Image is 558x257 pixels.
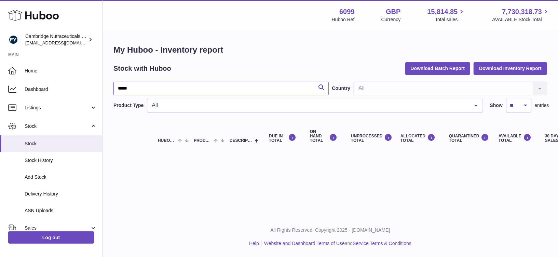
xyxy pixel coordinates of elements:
a: Website and Dashboard Terms of Use [264,241,345,246]
label: Country [332,85,351,92]
span: Dashboard [25,86,97,93]
button: Download Batch Report [405,62,471,75]
span: AVAILABLE Stock Total [492,16,550,23]
a: Service Terms & Conditions [353,241,411,246]
label: Show [490,102,503,109]
span: Stock History [25,157,97,164]
span: 15,814.85 [427,7,458,16]
span: Stock [25,123,90,130]
span: 7,730,318.73 [502,7,542,16]
span: Delivery History [25,191,97,197]
div: ON HAND Total [310,130,337,143]
span: ASN Uploads [25,207,97,214]
div: ALLOCATED Total [400,134,435,143]
span: Product Type [194,138,212,143]
span: [EMAIL_ADDRESS][DOMAIN_NAME] [25,40,100,45]
span: Listings [25,105,90,111]
strong: GBP [386,7,400,16]
span: Total sales [435,16,465,23]
div: QUARANTINED Total [449,134,485,143]
a: Log out [8,231,94,244]
strong: 6099 [339,7,355,16]
span: Home [25,68,97,74]
a: Help [249,241,259,246]
span: entries [535,102,549,109]
span: Add Stock [25,174,97,180]
span: Stock [25,140,97,147]
p: All Rights Reserved. Copyright 2025 - [DOMAIN_NAME] [108,227,553,233]
div: Huboo Ref [332,16,355,23]
div: DUE IN TOTAL [269,134,296,143]
h2: Stock with Huboo [113,64,171,73]
span: Sales [25,225,90,231]
span: Huboo P no [158,138,176,143]
div: Currency [381,16,401,23]
h1: My Huboo - Inventory report [113,44,547,55]
a: 15,814.85 Total sales [427,7,465,23]
button: Download Inventory Report [474,62,547,75]
div: AVAILABLE Total [499,134,531,143]
li: and [262,240,411,247]
div: Cambridge Nutraceuticals Ltd [25,33,87,46]
span: All [150,102,469,109]
a: 7,730,318.73 AVAILABLE Stock Total [492,7,550,23]
label: Product Type [113,102,144,109]
div: UNPROCESSED Total [351,134,387,143]
span: Description [230,138,253,143]
img: huboo@camnutra.com [8,35,18,45]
